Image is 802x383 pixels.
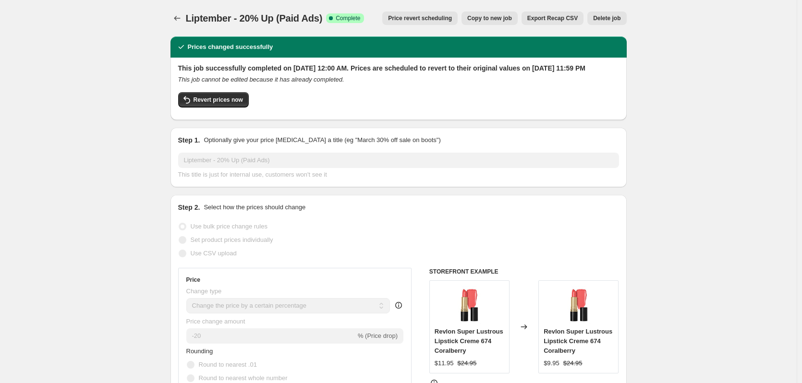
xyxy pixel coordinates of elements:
[382,12,458,25] button: Price revert scheduling
[178,153,619,168] input: 30% off holiday sale
[563,359,583,368] strike: $24.95
[178,171,327,178] span: This title is just for internal use, customers won't see it
[388,14,452,22] span: Price revert scheduling
[559,286,598,324] img: 811LBJXuMjL-Photoroom_8_80x.webp
[186,347,213,355] span: Rounding
[186,13,323,24] span: Liptember - 20% Up (Paid Ads)
[394,300,403,310] div: help
[186,318,245,325] span: Price change amount
[194,96,243,104] span: Revert prices now
[186,328,356,344] input: -15
[544,328,612,354] span: Revlon Super Lustrous Lipstick Creme 674 Coralberry
[188,42,273,52] h2: Prices changed successfully
[358,332,398,339] span: % (Price drop)
[178,135,200,145] h2: Step 1.
[467,14,512,22] span: Copy to new job
[458,359,477,368] strike: $24.95
[178,203,200,212] h2: Step 2.
[527,14,578,22] span: Export Recap CSV
[435,359,454,368] div: $11.95
[186,287,222,295] span: Change type
[204,203,305,212] p: Select how the prices should change
[593,14,620,22] span: Delete job
[336,14,360,22] span: Complete
[544,359,559,368] div: $9.95
[522,12,583,25] button: Export Recap CSV
[186,276,200,284] h3: Price
[204,135,440,145] p: Optionally give your price [MEDICAL_DATA] a title (eg "March 30% off sale on boots")
[191,223,267,230] span: Use bulk price change rules
[178,76,344,83] i: This job cannot be edited because it has already completed.
[191,250,237,257] span: Use CSV upload
[170,12,184,25] button: Price change jobs
[199,374,288,382] span: Round to nearest whole number
[191,236,273,243] span: Set product prices individually
[435,328,503,354] span: Revlon Super Lustrous Lipstick Creme 674 Coralberry
[462,12,518,25] button: Copy to new job
[587,12,626,25] button: Delete job
[178,63,619,73] h2: This job successfully completed on [DATE] 12:00 AM. Prices are scheduled to revert to their origi...
[199,361,257,368] span: Round to nearest .01
[450,286,488,324] img: 811LBJXuMjL-Photoroom_8_80x.webp
[178,92,249,108] button: Revert prices now
[429,268,619,275] h6: STOREFRONT EXAMPLE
